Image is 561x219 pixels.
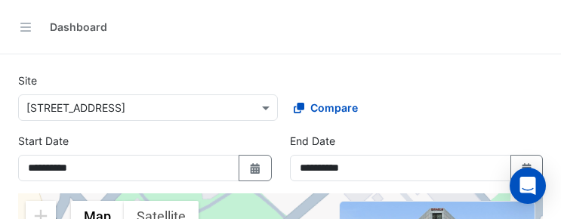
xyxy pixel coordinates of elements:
[18,133,69,149] label: Start Date
[290,133,335,149] label: End Date
[284,94,368,121] button: Compare
[18,72,37,88] label: Site
[520,162,534,174] fa-icon: Select Date
[310,100,358,116] span: Compare
[510,168,546,204] div: Open Intercom Messenger
[50,19,107,35] div: Dashboard
[248,162,262,174] fa-icon: Select Date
